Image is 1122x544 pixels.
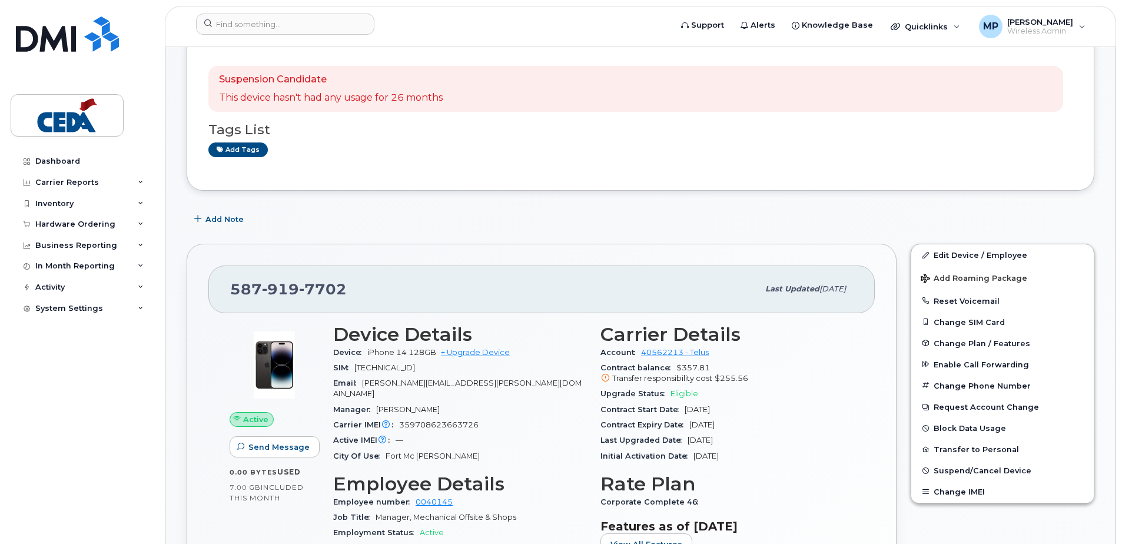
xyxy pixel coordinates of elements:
[219,91,443,105] p: This device hasn't had any usage for 26 months
[600,363,676,372] span: Contract balance
[333,363,354,372] span: SIM
[333,379,582,398] span: [PERSON_NAME][EMAIL_ADDRESS][PERSON_NAME][DOMAIN_NAME]
[751,19,775,31] span: Alerts
[691,19,724,31] span: Support
[333,348,367,357] span: Device
[911,481,1094,502] button: Change IMEI
[819,284,846,293] span: [DATE]
[208,142,268,157] a: Add tags
[333,379,362,387] span: Email
[262,280,299,298] span: 919
[333,405,376,414] span: Manager
[911,311,1094,333] button: Change SIM Card
[600,473,854,495] h3: Rate Plan
[600,436,688,445] span: Last Upgraded Date
[600,389,670,398] span: Upgrade Status
[600,497,704,506] span: Corporate Complete 46
[333,497,416,506] span: Employee number
[911,333,1094,354] button: Change Plan / Features
[354,363,415,372] span: [TECHNICAL_ID]
[971,15,1094,38] div: Mital Patel
[673,14,732,37] a: Support
[600,348,641,357] span: Account
[911,396,1094,417] button: Request Account Change
[230,280,347,298] span: 587
[802,19,873,31] span: Knowledge Base
[219,73,443,87] p: Suspension Candidate
[882,15,968,38] div: Quicklinks
[333,452,386,460] span: City Of Use
[277,467,301,476] span: used
[921,274,1027,285] span: Add Roaming Package
[1007,26,1073,36] span: Wireless Admin
[600,452,693,460] span: Initial Activation Date
[983,19,998,34] span: MP
[367,348,436,357] span: iPhone 14 128GB
[239,330,310,400] img: image20231002-3703462-njx0qo.jpeg
[612,374,712,383] span: Transfer responsibility cost
[911,439,1094,460] button: Transfer to Personal
[934,360,1029,369] span: Enable Call Forwarding
[911,290,1094,311] button: Reset Voicemail
[205,214,244,225] span: Add Note
[230,436,320,457] button: Send Message
[230,483,261,492] span: 7.00 GB
[1007,17,1073,26] span: [PERSON_NAME]
[911,460,1094,481] button: Suspend/Cancel Device
[911,266,1094,290] button: Add Roaming Package
[376,513,516,522] span: Manager, Mechanical Offsite & Shops
[685,405,710,414] span: [DATE]
[911,375,1094,396] button: Change Phone Number
[333,528,420,537] span: Employment Status
[641,348,709,357] a: 40562213 - Telus
[905,22,948,31] span: Quicklinks
[243,414,268,425] span: Active
[765,284,819,293] span: Last updated
[934,339,1030,347] span: Change Plan / Features
[689,420,715,429] span: [DATE]
[399,420,479,429] span: 359708623663726
[333,436,396,445] span: Active IMEI
[333,473,586,495] h3: Employee Details
[416,497,453,506] a: 0040145
[934,466,1031,475] span: Suspend/Cancel Device
[248,442,310,453] span: Send Message
[1071,493,1113,535] iframe: Messenger Launcher
[600,363,854,384] span: $357.81
[230,483,304,502] span: included this month
[911,417,1094,439] button: Block Data Usage
[376,405,440,414] span: [PERSON_NAME]
[911,354,1094,375] button: Enable Call Forwarding
[600,519,854,533] h3: Features as of [DATE]
[420,528,444,537] span: Active
[600,420,689,429] span: Contract Expiry Date
[196,14,374,35] input: Find something...
[732,14,784,37] a: Alerts
[715,374,748,383] span: $255.56
[600,405,685,414] span: Contract Start Date
[670,389,698,398] span: Eligible
[784,14,881,37] a: Knowledge Base
[333,324,586,345] h3: Device Details
[688,436,713,445] span: [DATE]
[386,452,480,460] span: Fort Mc [PERSON_NAME]
[396,436,403,445] span: —
[600,324,854,345] h3: Carrier Details
[187,208,254,230] button: Add Note
[208,122,1073,137] h3: Tags List
[911,244,1094,266] a: Edit Device / Employee
[230,468,277,476] span: 0.00 Bytes
[693,452,719,460] span: [DATE]
[299,280,347,298] span: 7702
[441,348,510,357] a: + Upgrade Device
[333,513,376,522] span: Job Title
[333,420,399,429] span: Carrier IMEI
